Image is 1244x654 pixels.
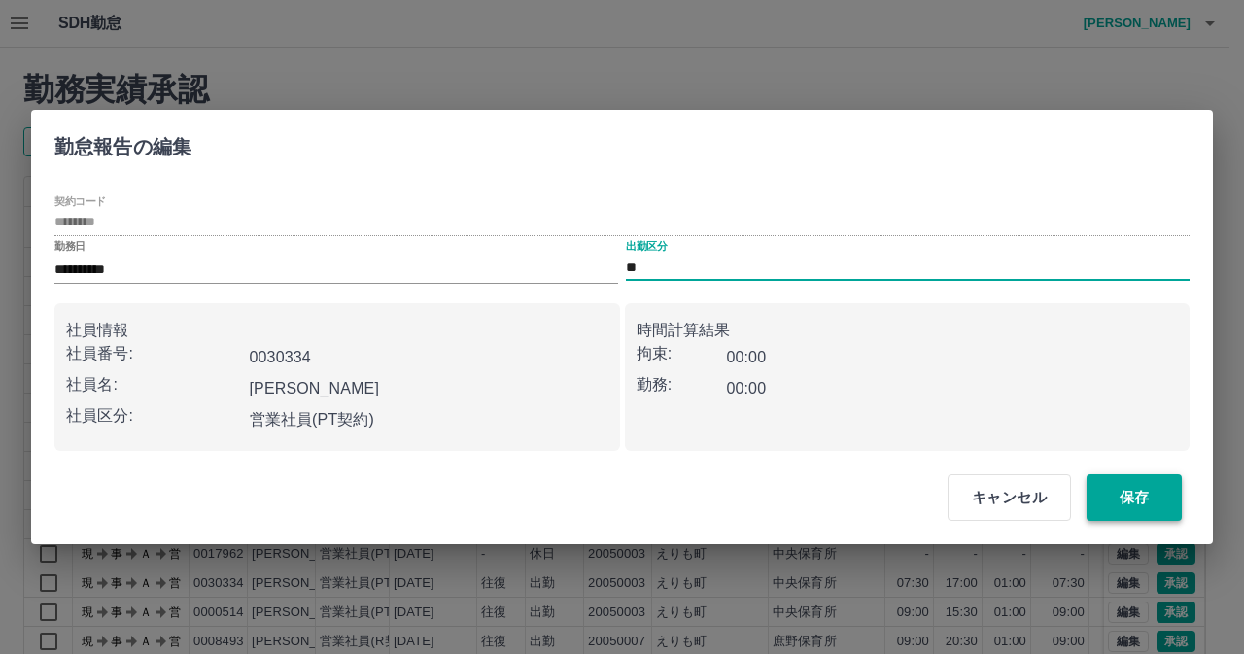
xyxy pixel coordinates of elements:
label: 出勤区分 [626,239,667,254]
b: 0030334 [250,349,311,365]
b: [PERSON_NAME] [250,380,380,396]
p: 社員番号: [66,342,242,365]
b: 営業社員(PT契約) [250,411,375,428]
b: 00:00 [726,380,766,396]
p: 拘束: [637,342,727,365]
p: 社員区分: [66,404,242,428]
p: 時間計算結果 [637,319,1179,342]
button: キャンセル [948,474,1071,521]
p: 社員情報 [66,319,608,342]
h2: 勤怠報告の編集 [31,110,215,176]
label: 契約コード [54,193,106,208]
label: 勤務日 [54,239,86,254]
p: 社員名: [66,373,242,396]
b: 00:00 [726,349,766,365]
button: 保存 [1087,474,1182,521]
p: 勤務: [637,373,727,396]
